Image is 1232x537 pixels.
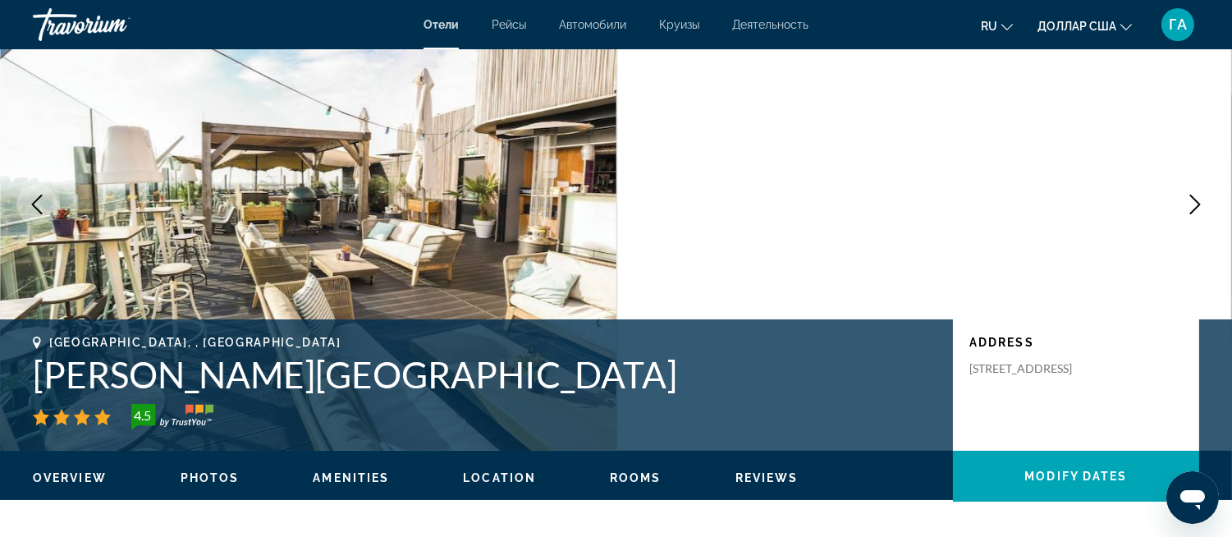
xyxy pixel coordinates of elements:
button: Reviews [735,470,799,485]
span: Location [463,471,536,484]
a: Деятельность [732,18,808,31]
button: Меню пользователя [1156,7,1199,42]
button: Photos [181,470,240,485]
button: Modify Dates [953,451,1199,502]
span: Reviews [735,471,799,484]
iframe: Кнопка запуска окна обмена сообщениями [1166,471,1219,524]
img: TrustYou guest rating badge [131,404,213,430]
button: Изменить язык [981,14,1013,38]
font: ru [981,20,997,33]
a: Круизы [659,18,699,31]
button: Изменить валюту [1037,14,1132,38]
span: Photos [181,471,240,484]
button: Next image [1175,184,1216,225]
a: Автомобили [559,18,626,31]
h1: [PERSON_NAME][GEOGRAPHIC_DATA] [33,353,937,396]
span: Rooms [610,471,662,484]
button: Location [463,470,536,485]
button: Overview [33,470,107,485]
div: 4.5 [126,406,159,425]
span: Modify Dates [1024,470,1127,483]
font: ГА [1169,16,1187,33]
p: [STREET_ADDRESS] [969,361,1101,376]
button: Previous image [16,184,57,225]
span: Overview [33,471,107,484]
button: Amenities [313,470,389,485]
font: доллар США [1037,20,1116,33]
span: [GEOGRAPHIC_DATA], , [GEOGRAPHIC_DATA] [49,336,341,349]
span: Amenities [313,471,389,484]
p: Address [969,336,1183,349]
a: Отели [424,18,459,31]
a: Рейсы [492,18,526,31]
a: Травориум [33,3,197,46]
button: Rooms [610,470,662,485]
